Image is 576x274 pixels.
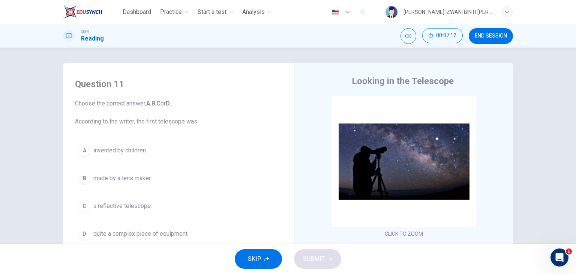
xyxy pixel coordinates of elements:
button: Dashboard [120,5,154,19]
button: Ca reflective telescope. [75,197,282,215]
button: Practice [157,5,192,19]
div: D [78,228,90,240]
b: B [151,100,155,107]
span: 00:07:12 [436,33,456,39]
button: SKIP [235,249,282,269]
div: [PERSON_NAME] IZWANI BINTI [PERSON_NAME] [403,8,492,17]
span: invented by children. [93,146,147,155]
button: Dquite a complex piece of equipment. [75,224,282,243]
button: Ainvented by children. [75,141,282,160]
span: Analysis [242,8,265,17]
div: Hide [422,28,463,44]
button: END SESSION [469,28,513,44]
b: A [146,100,150,107]
span: END SESSION [475,33,507,39]
iframe: Intercom live chat [550,248,568,266]
h4: Question 11 [75,78,282,90]
button: Bmade by a lens maker. [75,169,282,188]
span: Dashboard [123,8,151,17]
img: EduSynch logo [63,5,102,20]
span: made by a lens maker. [93,174,151,183]
h4: Looking in the Telescope [352,75,454,87]
button: Analysis [239,5,274,19]
span: 1 [566,248,572,254]
span: Practice [160,8,182,17]
button: Start a test [195,5,236,19]
b: C [156,100,160,107]
span: a reflective telescope. [93,202,152,211]
button: 00:07:12 [422,28,463,43]
div: A [78,145,90,157]
div: Mute [400,28,416,44]
span: quite a complex piece of equipment. [93,229,189,238]
div: B [78,172,90,184]
span: Start a test [198,8,226,17]
div: C [78,200,90,212]
img: Profile picture [385,6,397,18]
span: CEFR [81,29,89,34]
b: D [166,100,170,107]
span: Choose the correct answer, , , or . According to the writer, the first telescope was [75,99,282,126]
h1: Reading [81,34,104,43]
a: EduSynch logo [63,5,120,20]
span: SKIP [248,254,261,264]
img: en [331,9,340,15]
